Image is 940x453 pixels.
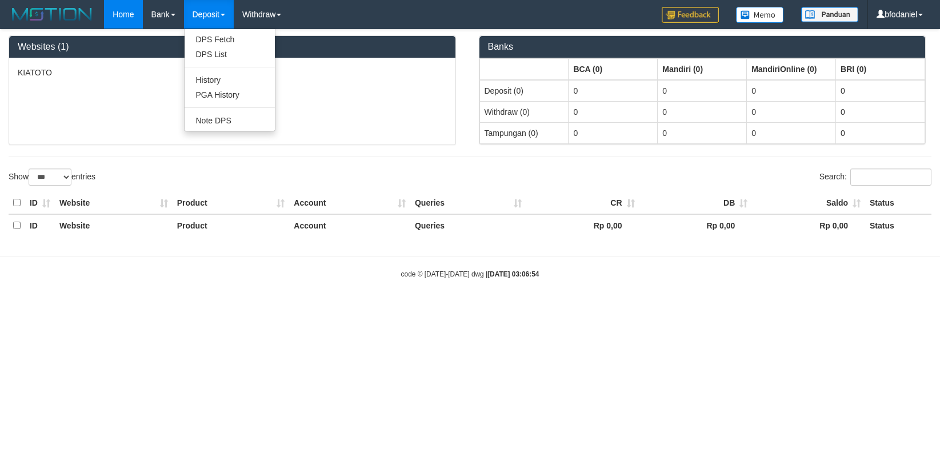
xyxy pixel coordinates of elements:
label: Search: [819,169,931,186]
th: Product [173,214,290,236]
td: 0 [747,80,836,102]
input: Search: [850,169,931,186]
a: DPS Fetch [185,32,275,47]
strong: [DATE] 03:06:54 [487,270,539,278]
th: ID [25,192,55,214]
td: 0 [658,101,747,122]
label: Show entries [9,169,95,186]
h3: Websites (1) [18,42,447,52]
th: Group: activate to sort column ascending [479,58,569,80]
h3: Banks [488,42,917,52]
img: Button%20Memo.svg [736,7,784,23]
a: Note DPS [185,113,275,128]
a: PGA History [185,87,275,102]
th: Website [55,214,173,236]
th: Rp 0,00 [526,214,639,236]
th: Group: activate to sort column ascending [747,58,836,80]
td: 0 [747,101,836,122]
th: DB [639,192,753,214]
select: Showentries [29,169,71,186]
td: 0 [658,122,747,143]
th: Account [289,192,410,214]
th: Group: activate to sort column ascending [658,58,747,80]
td: 0 [747,122,836,143]
th: CR [526,192,639,214]
td: 0 [658,80,747,102]
td: 0 [836,80,925,102]
td: Tampungan (0) [479,122,569,143]
th: Status [865,214,931,236]
p: KIATOTO [18,67,447,78]
th: Account [289,214,410,236]
td: 0 [836,122,925,143]
a: History [185,73,275,87]
th: Saldo [752,192,865,214]
th: Status [865,192,931,214]
th: ID [25,214,55,236]
th: Group: activate to sort column ascending [836,58,925,80]
img: MOTION_logo.png [9,6,95,23]
td: 0 [569,80,658,102]
th: Website [55,192,173,214]
th: Queries [410,192,526,214]
img: Feedback.jpg [662,7,719,23]
td: 0 [569,101,658,122]
th: Product [173,192,290,214]
th: Rp 0,00 [639,214,753,236]
th: Group: activate to sort column ascending [569,58,658,80]
th: Queries [410,214,526,236]
img: panduan.png [801,7,858,22]
td: 0 [836,101,925,122]
th: Rp 0,00 [752,214,865,236]
td: Deposit (0) [479,80,569,102]
small: code © [DATE]-[DATE] dwg | [401,270,539,278]
td: Withdraw (0) [479,101,569,122]
a: DPS List [185,47,275,62]
td: 0 [569,122,658,143]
